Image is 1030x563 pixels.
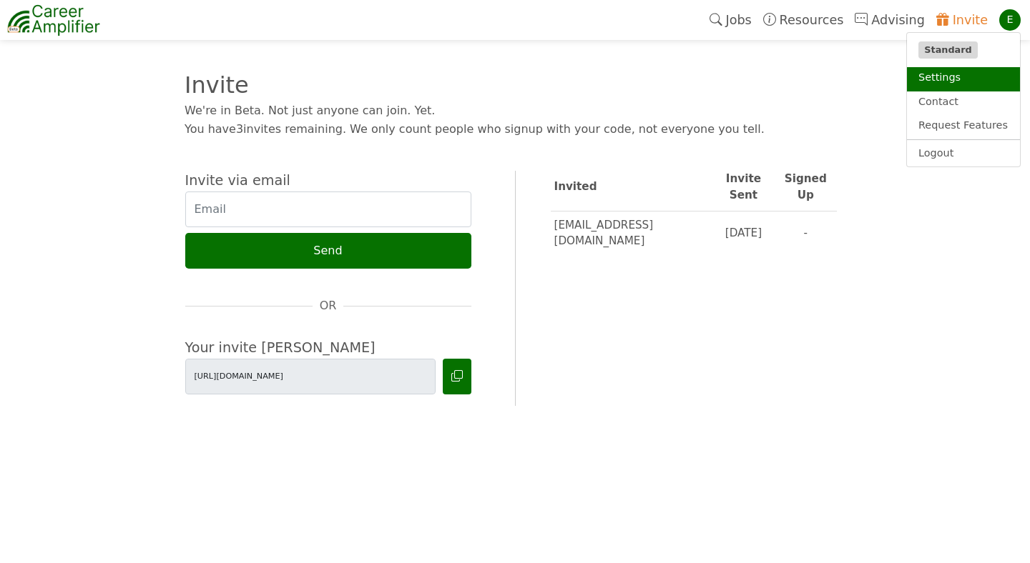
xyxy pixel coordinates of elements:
div: You have 3 invites remaining. We only count people who signup with your code, not everyone you tell. [185,116,828,135]
div: E [999,9,1021,31]
td: - [775,211,836,255]
a: Contact [907,91,1020,116]
th: Invited [551,171,712,211]
a: Logout [907,140,1020,167]
div: Standard [918,41,978,59]
a: Invite [931,4,994,36]
a: Resources [757,4,850,36]
input: Email [185,191,471,227]
a: Settings [907,67,1020,91]
div: We're in Beta. Not just anyone can join. Yet. [185,105,828,116]
button: Send [185,233,471,269]
img: career-amplifier-logo.png [7,2,100,38]
td: [EMAIL_ADDRESS][DOMAIN_NAME] [551,211,712,255]
a: Request Features [907,115,1020,139]
div: Invite [185,79,828,91]
span: OR [320,297,337,314]
div: Invite via email [185,171,471,191]
a: Jobs [704,4,757,36]
div: Your invite [PERSON_NAME] [185,338,471,359]
th: Signed Up [775,171,836,211]
td: [DATE] [712,211,775,255]
th: Invite Sent [712,171,775,211]
a: Advising [849,4,930,36]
